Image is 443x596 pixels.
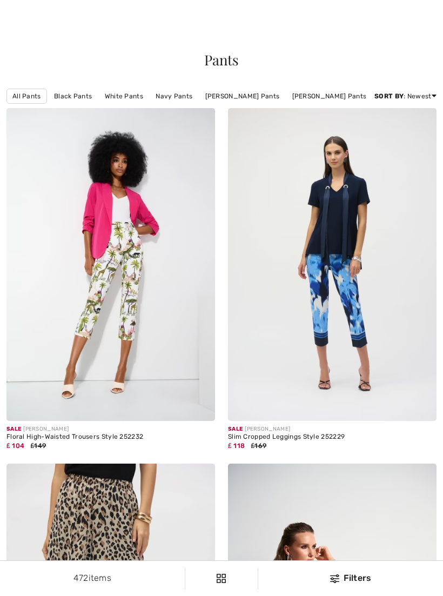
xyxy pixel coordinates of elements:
[6,442,24,450] span: ₤ 104
[228,108,437,421] img: Slim Cropped Leggings Style 252229. Blue/vanilla
[251,442,267,450] span: ₤169
[6,89,47,104] a: All Pants
[200,89,285,103] a: [PERSON_NAME] Pants
[6,426,21,432] span: Sale
[49,89,97,103] a: Black Pants
[6,433,215,441] div: Floral High-Waisted Trousers Style 252232
[374,91,437,101] div: : Newest
[228,426,243,432] span: Sale
[31,442,46,450] span: ₤149
[217,574,226,583] img: Filters
[330,574,339,583] img: Filters
[228,433,437,441] div: Slim Cropped Leggings Style 252229
[150,89,198,103] a: Navy Pants
[287,89,372,103] a: [PERSON_NAME] Pants
[6,425,215,433] div: [PERSON_NAME]
[265,572,437,585] div: Filters
[374,92,404,100] strong: Sort By
[99,89,149,103] a: White Pants
[6,108,215,421] img: Floral High-Waisted Trousers Style 252232. Vanilla/Multi
[228,442,245,450] span: ₤ 118
[204,50,239,69] span: Pants
[228,425,437,433] div: [PERSON_NAME]
[73,573,89,583] span: 472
